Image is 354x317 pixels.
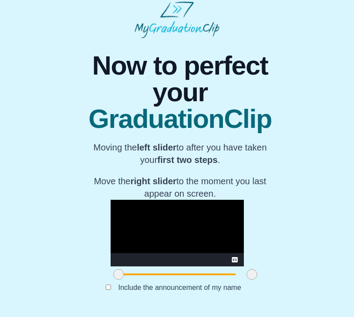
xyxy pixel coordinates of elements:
p: Move the to the moment you last appear on screen. [88,175,271,200]
button: Captions [226,253,244,266]
b: first two steps [157,155,218,165]
span: GraduationClip [88,106,271,132]
label: Include the announcement of my name [111,280,248,295]
p: Moving the to after you have taken your . [88,141,271,166]
span: Now to perfect your [88,52,271,106]
img: MyGraduationClip [135,1,219,38]
div: Video Player [111,200,244,266]
b: right slider [131,176,176,186]
b: left slider [137,143,176,152]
